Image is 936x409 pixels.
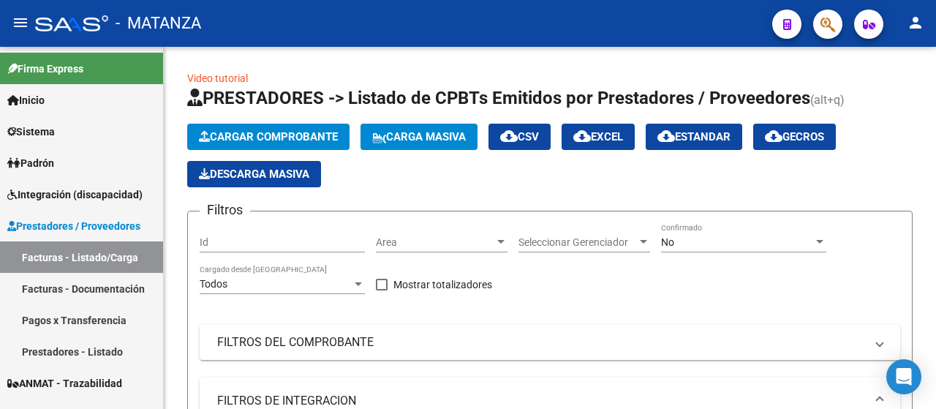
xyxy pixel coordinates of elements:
span: Carga Masiva [372,130,466,143]
span: EXCEL [573,130,623,143]
button: Descarga Masiva [187,161,321,187]
button: Carga Masiva [361,124,478,150]
span: Inicio [7,92,45,108]
mat-icon: cloud_download [765,127,782,145]
span: Sistema [7,124,55,140]
mat-icon: cloud_download [500,127,518,145]
mat-panel-title: FILTROS DEL COMPROBANTE [217,334,865,350]
mat-panel-title: FILTROS DE INTEGRACION [217,393,865,409]
button: Estandar [646,124,742,150]
div: Open Intercom Messenger [886,359,921,394]
mat-expansion-panel-header: FILTROS DEL COMPROBANTE [200,325,900,360]
button: EXCEL [562,124,635,150]
span: No [661,236,674,248]
button: CSV [488,124,551,150]
mat-icon: person [907,14,924,31]
span: PRESTADORES -> Listado de CPBTs Emitidos por Prestadores / Proveedores [187,88,810,108]
span: Descarga Masiva [199,168,309,181]
span: Area [376,236,494,249]
span: (alt+q) [810,93,845,107]
span: Integración (discapacidad) [7,187,143,203]
span: Padrón [7,155,54,171]
app-download-masive: Descarga masiva de comprobantes (adjuntos) [187,161,321,187]
span: ANMAT - Trazabilidad [7,375,122,391]
h3: Filtros [200,200,250,220]
span: Estandar [657,130,731,143]
mat-icon: menu [12,14,29,31]
mat-icon: cloud_download [657,127,675,145]
button: Gecros [753,124,836,150]
span: Cargar Comprobante [199,130,338,143]
mat-icon: cloud_download [573,127,591,145]
span: - MATANZA [116,7,201,40]
span: Firma Express [7,61,83,77]
span: Prestadores / Proveedores [7,218,140,234]
span: Seleccionar Gerenciador [518,236,637,249]
button: Cargar Comprobante [187,124,350,150]
span: Mostrar totalizadores [393,276,492,293]
a: Video tutorial [187,72,248,84]
span: CSV [500,130,539,143]
span: Gecros [765,130,824,143]
span: Todos [200,278,227,290]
